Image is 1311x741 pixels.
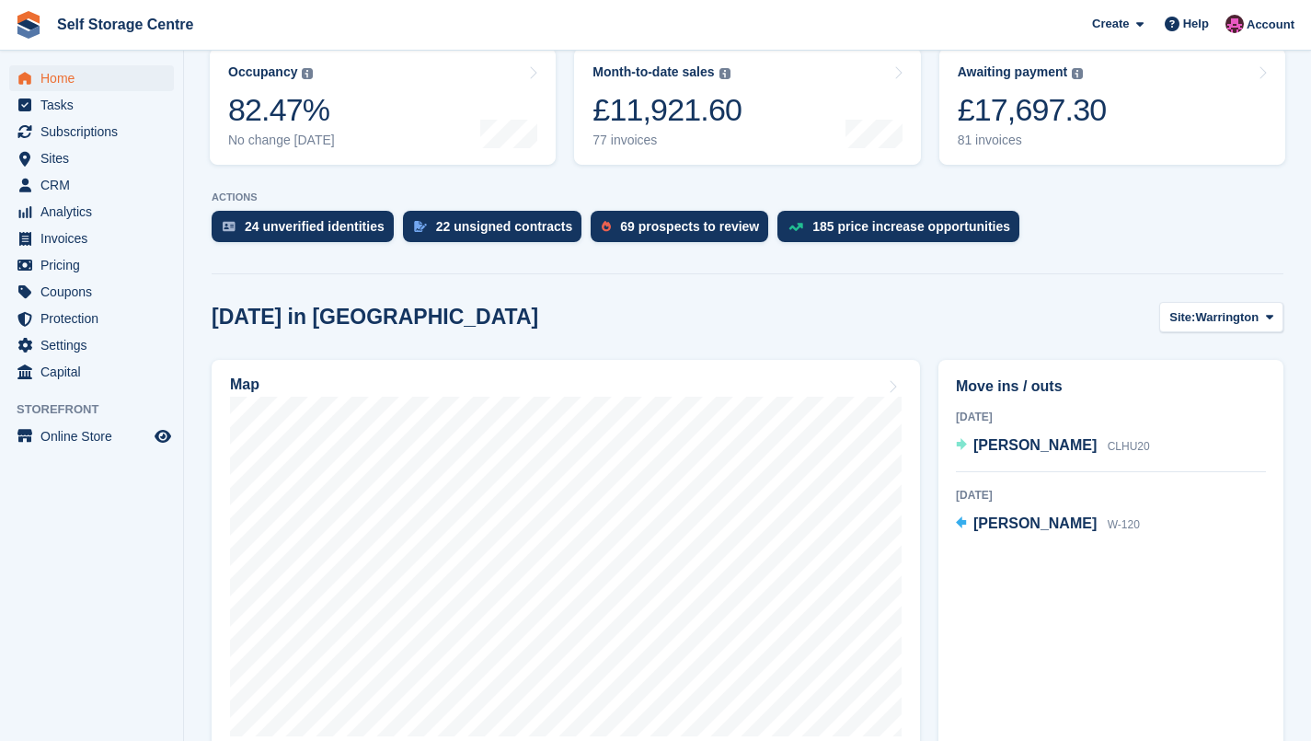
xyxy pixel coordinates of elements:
a: menu [9,423,174,449]
span: W-120 [1108,518,1140,531]
div: 77 invoices [592,133,742,148]
a: [PERSON_NAME] W-120 [956,513,1140,537]
a: menu [9,119,174,145]
span: [PERSON_NAME] [973,437,1097,453]
a: menu [9,279,174,305]
span: CRM [40,172,151,198]
a: 22 unsigned contracts [403,211,592,251]
a: 69 prospects to review [591,211,777,251]
div: 185 price increase opportunities [812,219,1010,234]
a: menu [9,226,174,251]
span: Invoices [40,226,151,251]
span: Create [1092,15,1129,33]
span: Subscriptions [40,119,151,145]
p: ACTIONS [212,191,1283,203]
span: Home [40,65,151,91]
a: menu [9,92,174,118]
img: prospect-51fa495bee0391a8d652442698ab0144808aea92771e9ea1ae160a38d050c398.svg [602,221,611,232]
a: menu [9,332,174,358]
div: 24 unverified identities [245,219,385,234]
a: [PERSON_NAME] CLHU20 [956,434,1150,458]
span: Sites [40,145,151,171]
span: Capital [40,359,151,385]
span: Help [1183,15,1209,33]
img: verify_identity-adf6edd0f0f0b5bbfe63781bf79b02c33cf7c696d77639b501bdc392416b5a36.svg [223,221,236,232]
img: contract_signature_icon-13c848040528278c33f63329250d36e43548de30e8caae1d1a13099fd9432cc5.svg [414,221,427,232]
div: Occupancy [228,64,297,80]
a: menu [9,65,174,91]
div: [DATE] [956,487,1266,504]
span: [PERSON_NAME] [973,515,1097,531]
div: Awaiting payment [958,64,1068,80]
a: menu [9,199,174,225]
h2: Map [230,376,259,393]
img: icon-info-grey-7440780725fd019a000dd9b08b2336e03edf1995a4989e88bcd33f0948082b44.svg [302,68,313,79]
div: No change [DATE] [228,133,335,148]
span: Site: [1169,308,1195,327]
a: 24 unverified identities [212,211,403,251]
span: Storefront [17,400,183,419]
img: price_increase_opportunities-93ffe204e8149a01c8c9dc8f82e8f89637d9d84a8eef4429ea346261dce0b2c0.svg [788,223,803,231]
div: [DATE] [956,409,1266,425]
div: 69 prospects to review [620,219,759,234]
h2: [DATE] in [GEOGRAPHIC_DATA] [212,305,538,330]
a: Self Storage Centre [50,9,201,40]
a: menu [9,359,174,385]
span: Account [1247,16,1294,34]
span: Online Store [40,423,151,449]
a: menu [9,145,174,171]
button: Site: Warrington [1159,302,1283,332]
div: 22 unsigned contracts [436,219,573,234]
a: Awaiting payment £17,697.30 81 invoices [939,48,1285,165]
a: 185 price increase opportunities [777,211,1029,251]
a: Preview store [152,425,174,447]
span: Warrington [1195,308,1259,327]
img: icon-info-grey-7440780725fd019a000dd9b08b2336e03edf1995a4989e88bcd33f0948082b44.svg [719,68,730,79]
a: menu [9,252,174,278]
span: CLHU20 [1108,440,1150,453]
img: Ben Scott [1225,15,1244,33]
div: 81 invoices [958,133,1107,148]
span: Tasks [40,92,151,118]
div: £11,921.60 [592,91,742,129]
span: Coupons [40,279,151,305]
h2: Move ins / outs [956,376,1266,398]
span: Analytics [40,199,151,225]
span: Settings [40,332,151,358]
span: Pricing [40,252,151,278]
div: £17,697.30 [958,91,1107,129]
div: Month-to-date sales [592,64,714,80]
a: Month-to-date sales £11,921.60 77 invoices [574,48,920,165]
div: 82.47% [228,91,335,129]
a: menu [9,306,174,331]
span: Protection [40,306,151,331]
a: menu [9,172,174,198]
a: Occupancy 82.47% No change [DATE] [210,48,556,165]
img: icon-info-grey-7440780725fd019a000dd9b08b2336e03edf1995a4989e88bcd33f0948082b44.svg [1072,68,1083,79]
img: stora-icon-8386f47178a22dfd0bd8f6a31ec36ba5ce8667c1dd55bd0f319d3a0aa187defe.svg [15,11,42,39]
